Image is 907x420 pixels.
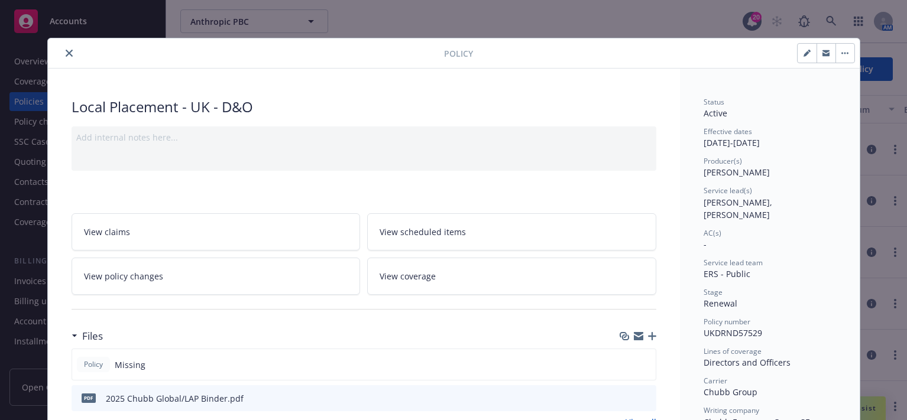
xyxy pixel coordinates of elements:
span: Missing [115,359,145,371]
span: View scheduled items [380,226,466,238]
span: Carrier [704,376,727,386]
h3: Files [82,328,103,344]
span: Policy [444,47,473,60]
a: View claims [72,213,361,250]
a: View scheduled items [367,213,656,250]
div: 2025 Chubb Global/LAP Binder.pdf [106,392,244,405]
span: Effective dates [704,126,752,136]
span: ERS - Public [704,268,750,279]
span: AC(s) [704,228,721,238]
a: View policy changes [72,258,361,295]
span: Service lead team [704,258,763,268]
span: pdf [82,393,96,402]
span: UKDRND57529 [704,327,762,338]
div: Local Placement - UK - D&O [72,97,656,117]
span: [PERSON_NAME] [704,167,770,178]
span: Active [704,108,727,119]
span: Producer(s) [704,156,742,166]
span: [PERSON_NAME], [PERSON_NAME] [704,197,775,220]
div: [DATE] - [DATE] [704,126,836,149]
button: close [62,46,76,60]
span: Lines of coverage [704,346,762,356]
span: View policy changes [84,270,163,282]
div: Files [72,328,103,344]
span: Renewal [704,298,737,309]
span: Chubb Group [704,386,757,398]
div: Add internal notes here... [76,131,652,144]
span: Policy number [704,317,750,327]
span: View claims [84,226,130,238]
span: Service lead(s) [704,185,752,196]
button: download file [622,392,631,405]
span: Writing company [704,405,759,415]
span: View coverage [380,270,436,282]
span: Policy [82,359,105,370]
div: Directors and Officers [704,356,836,369]
span: Status [704,97,724,107]
button: preview file [641,392,652,405]
span: - [704,239,707,250]
a: View coverage [367,258,656,295]
span: Stage [704,287,723,297]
